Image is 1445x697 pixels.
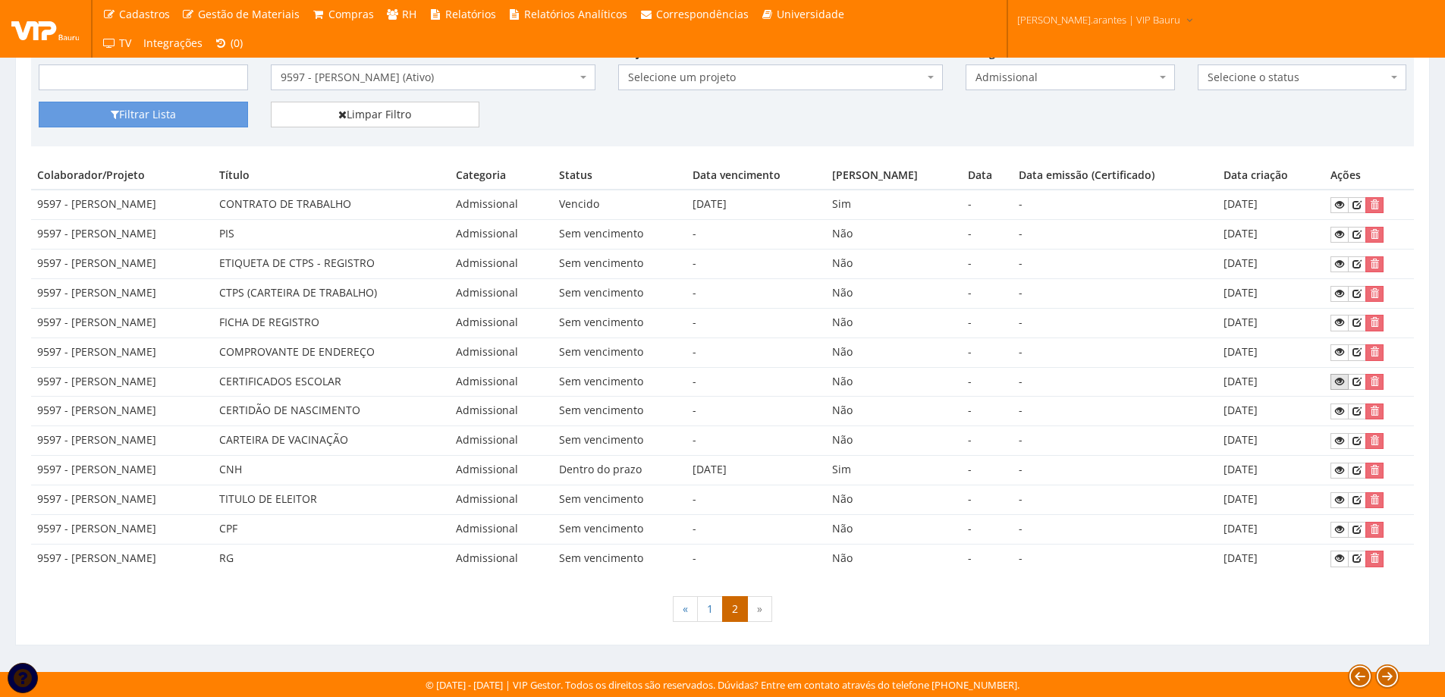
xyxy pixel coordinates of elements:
td: - [1013,308,1218,338]
span: Selecione um projeto [628,70,924,85]
span: [PERSON_NAME].arantes | VIP Bauru [1017,12,1180,27]
td: Não [826,485,962,515]
td: - [962,456,1013,485]
td: Não [826,278,962,308]
a: TV [96,29,137,58]
td: [DATE] [1217,190,1324,219]
th: Colaborador/Projeto [31,162,213,190]
td: RG [213,544,449,573]
td: - [1013,514,1218,544]
span: (0) [231,36,243,50]
td: - [686,397,825,426]
td: Não [826,250,962,279]
td: Sem vencimento [553,426,686,456]
td: - [962,308,1013,338]
td: Admissional [450,278,553,308]
td: - [1013,190,1218,219]
th: Data criação [1217,162,1324,190]
th: Ações [1324,162,1414,190]
td: - [1013,426,1218,456]
a: Limpar Filtro [271,102,480,127]
td: - [1013,485,1218,515]
span: Relatórios Analíticos [524,7,627,21]
td: [DATE] [1217,250,1324,279]
td: Admissional [450,250,553,279]
span: 9597 - KAMILLA YORRANA DA SILVA MOURA (Ativo) [271,64,595,90]
td: - [962,278,1013,308]
td: Admissional [450,220,553,250]
td: - [962,544,1013,573]
td: Sim [826,456,962,485]
td: - [686,250,825,279]
td: - [686,308,825,338]
td: [DATE] [1217,278,1324,308]
td: TITULO DE ELEITOR [213,485,449,515]
td: Não [826,514,962,544]
td: Sem vencimento [553,367,686,397]
span: Gestão de Materiais [198,7,300,21]
td: Admissional [450,338,553,367]
td: [DATE] [686,190,825,219]
td: - [962,220,1013,250]
td: Sem vencimento [553,338,686,367]
td: COMPROVANTE DE ENDEREÇO [213,338,449,367]
th: Categoria [450,162,553,190]
td: Não [826,397,962,426]
td: - [1013,367,1218,397]
td: [DATE] [1217,456,1324,485]
button: Filtrar Lista [39,102,248,127]
td: Sem vencimento [553,250,686,279]
td: 9597 - [PERSON_NAME] [31,190,213,219]
th: Data [962,162,1013,190]
td: - [686,514,825,544]
td: Não [826,367,962,397]
td: 9597 - [PERSON_NAME] [31,514,213,544]
span: Selecione um projeto [618,64,943,90]
td: [DATE] [1217,485,1324,515]
td: Admissional [450,485,553,515]
td: - [686,426,825,456]
th: [PERSON_NAME] [826,162,962,190]
span: Relatórios [445,7,496,21]
td: 9597 - [PERSON_NAME] [31,338,213,367]
td: ETIQUETA DE CTPS - REGISTRO [213,250,449,279]
span: Admissional [966,64,1175,90]
td: CNH [213,456,449,485]
td: Admissional [450,397,553,426]
span: Selecione o status [1208,70,1388,85]
td: Não [826,220,962,250]
td: - [962,397,1013,426]
td: CONTRATO DE TRABALHO [213,190,449,219]
a: « Anterior [673,596,698,622]
span: Correspondências [656,7,749,21]
td: - [962,514,1013,544]
span: Compras [328,7,374,21]
td: - [962,190,1013,219]
a: Integrações [137,29,209,58]
td: - [1013,544,1218,573]
td: Não [826,338,962,367]
td: Não [826,544,962,573]
td: - [962,250,1013,279]
td: - [1013,278,1218,308]
span: 9597 - KAMILLA YORRANA DA SILVA MOURA (Ativo) [281,70,576,85]
td: 9597 - [PERSON_NAME] [31,308,213,338]
td: Dentro do prazo [553,456,686,485]
span: » [747,596,772,622]
td: CARTEIRA DE VACINAÇÃO [213,426,449,456]
td: Vencido [553,190,686,219]
td: Sem vencimento [553,220,686,250]
td: - [1013,250,1218,279]
td: - [1013,456,1218,485]
td: 9597 - [PERSON_NAME] [31,397,213,426]
td: 9597 - [PERSON_NAME] [31,250,213,279]
a: 1 [697,596,723,622]
span: 2 [722,596,748,622]
td: Admissional [450,544,553,573]
td: PIS [213,220,449,250]
span: RH [402,7,416,21]
td: - [1013,397,1218,426]
td: Sem vencimento [553,278,686,308]
span: Universidade [777,7,844,21]
td: - [686,278,825,308]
